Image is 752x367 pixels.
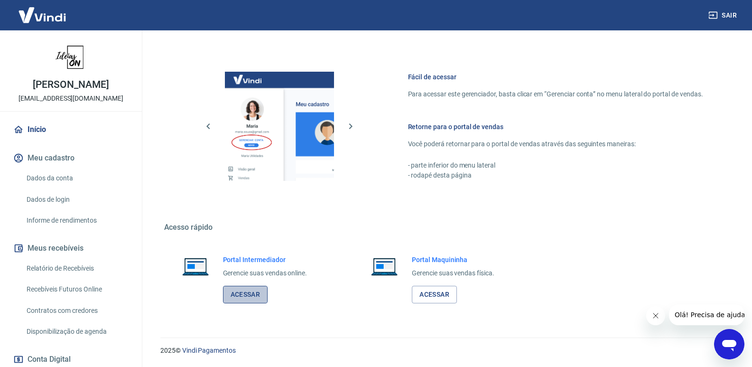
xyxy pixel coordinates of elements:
h6: Retorne para o portal de vendas [408,122,703,132]
button: Sair [706,7,741,24]
p: [PERSON_NAME] [33,80,109,90]
p: 2025 © [160,346,729,356]
a: Dados da conta [23,169,130,188]
a: Disponibilização de agenda [23,322,130,341]
a: Início [11,119,130,140]
p: - parte inferior do menu lateral [408,160,703,170]
img: Imagem da dashboard mostrando o botão de gerenciar conta na sidebar no lado esquerdo [225,72,334,181]
button: Meu cadastro [11,148,130,169]
img: Imagem de um notebook aberto [176,255,215,278]
img: a960350e-6761-4b80-b1e6-b7b5f221e8ec.jpeg [52,38,90,76]
h5: Acesso rápido [164,223,726,232]
span: Olá! Precisa de ajuda? [6,7,80,14]
p: - rodapé desta página [408,170,703,180]
a: Relatório de Recebíveis [23,259,130,278]
iframe: Fechar mensagem [646,306,665,325]
iframe: Mensagem da empresa [669,304,744,325]
img: Vindi [11,0,73,29]
a: Informe de rendimentos [23,211,130,230]
p: Para acessar este gerenciador, basta clicar em “Gerenciar conta” no menu lateral do portal de ven... [408,89,703,99]
a: Recebíveis Futuros Online [23,280,130,299]
a: Acessar [223,286,268,303]
p: Gerencie suas vendas física. [412,268,494,278]
a: Vindi Pagamentos [182,347,236,354]
img: Imagem de um notebook aberto [364,255,404,278]
h6: Portal Intermediador [223,255,307,264]
iframe: Botão para abrir a janela de mensagens [714,329,744,359]
p: Gerencie suas vendas online. [223,268,307,278]
button: Meus recebíveis [11,238,130,259]
p: Você poderá retornar para o portal de vendas através das seguintes maneiras: [408,139,703,149]
h6: Portal Maquininha [412,255,494,264]
a: Contratos com credores [23,301,130,320]
a: Dados de login [23,190,130,209]
p: [EMAIL_ADDRESS][DOMAIN_NAME] [19,94,123,104]
h6: Fácil de acessar [408,72,703,82]
a: Acessar [412,286,457,303]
